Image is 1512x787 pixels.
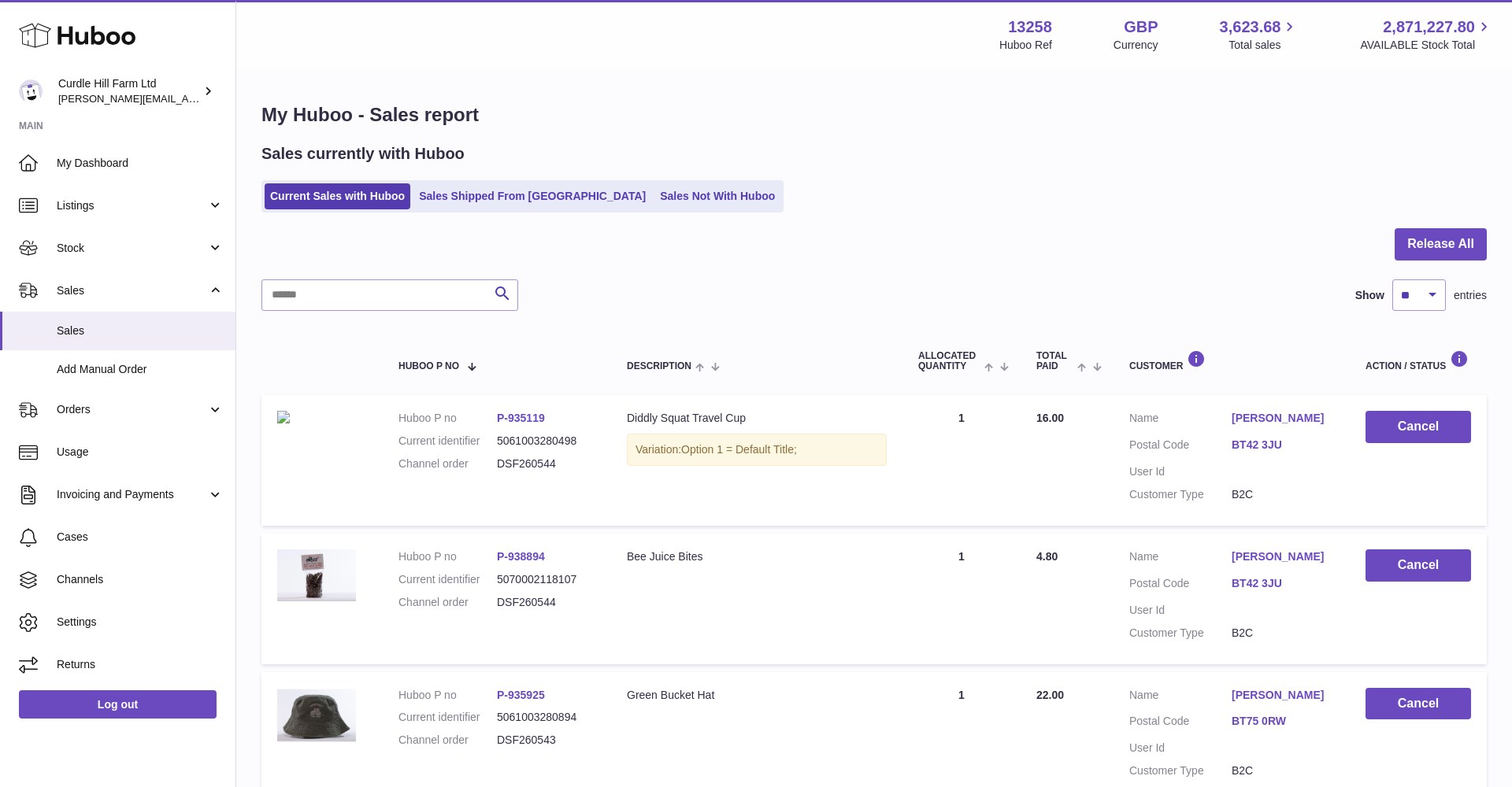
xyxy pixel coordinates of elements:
dd: B2C [1232,763,1334,778]
dd: DSF260544 [497,595,595,610]
span: Add Manual Order [57,362,224,377]
span: Total sales [1228,38,1299,53]
span: ALLOCATED Quantity [918,351,980,371]
a: 3,623.68 Total sales [1220,17,1299,53]
dd: 5070002118107 [497,572,595,587]
dd: B2C [1232,487,1334,502]
a: P-935925 [497,689,545,701]
img: miranda@diddlysquatfarmshop.com [19,79,43,103]
dt: Name [1129,688,1232,707]
span: Orders [57,402,207,417]
dt: User Id [1129,464,1232,479]
dt: Current identifier [398,434,497,449]
span: AVAILABLE Stock Total [1360,38,1493,53]
h2: Sales currently with Huboo [261,143,465,164]
dt: Customer Type [1129,626,1232,641]
img: 132581705941728.jpg [277,688,356,744]
div: Variation: [627,434,887,466]
dt: Name [1129,411,1232,430]
span: Huboo P no [398,361,459,371]
dd: B2C [1232,626,1334,641]
dt: Postal Code [1129,576,1232,595]
dd: DSF260544 [497,456,595,471]
dt: Postal Code [1129,438,1232,456]
div: Currency [1114,38,1158,53]
span: entries [1454,288,1487,303]
span: Invoicing and Payments [57,487,207,502]
td: 1 [902,534,1021,664]
h1: My Huboo - Sales report [261,102,1487,127]
a: 2,871,227.80 AVAILABLE Stock Total [1360,17,1493,53]
button: Release All [1395,228,1487,260]
img: 1705935836.jpg [277,549,356,602]
a: P-935119 [497,412,545,424]
dd: DSF260543 [497,733,595,748]
span: Sales [57,283,207,298]
label: Show [1355,288,1384,303]
a: Sales Shipped From [GEOGRAPHIC_DATA] [413,183,651,209]
span: 16.00 [1036,412,1064,424]
span: Settings [57,615,224,630]
dt: Huboo P no [398,411,497,426]
span: My Dashboard [57,156,224,171]
dt: Customer Type [1129,763,1232,778]
img: image_827b5d40-8c1d-47b1-a558-a417d3da28d2.jpg [277,411,290,423]
div: Green Bucket Hat [627,688,887,703]
dt: Channel order [398,595,497,610]
a: BT75 0RW [1232,714,1334,729]
a: BT42 3JU [1232,438,1334,453]
span: Channels [57,572,224,587]
a: BT42 3JU [1232,576,1334,591]
a: [PERSON_NAME] [1232,411,1334,426]
span: Description [627,361,691,371]
div: Diddly Squat Travel Cup [627,411,887,426]
span: Total paid [1036,351,1073,371]
a: Current Sales with Huboo [265,183,410,209]
a: Log out [19,690,217,719]
strong: GBP [1124,17,1158,38]
a: Sales Not With Huboo [654,183,780,209]
dt: Customer Type [1129,487,1232,502]
div: Huboo Ref [999,38,1052,53]
div: Action / Status [1366,350,1471,371]
span: Cases [57,530,224,545]
td: 1 [902,395,1021,526]
dt: Postal Code [1129,714,1232,733]
dt: Current identifier [398,572,497,587]
button: Cancel [1366,688,1471,720]
div: Customer [1129,350,1334,371]
span: 2,871,227.80 [1383,17,1475,38]
button: Cancel [1366,549,1471,582]
dt: Channel order [398,456,497,471]
span: Sales [57,323,224,338]
dt: Huboo P no [398,688,497,703]
span: Listings [57,198,207,213]
span: 22.00 [1036,689,1064,701]
span: Usage [57,445,224,460]
span: 3,623.68 [1220,17,1281,38]
a: P-938894 [497,550,545,563]
dd: 5061003280894 [497,710,595,725]
span: Stock [57,241,207,256]
dt: Huboo P no [398,549,497,564]
a: [PERSON_NAME] [1232,688,1334,703]
dt: User Id [1129,741,1232,756]
dt: User Id [1129,603,1232,618]
dd: 5061003280498 [497,434,595,449]
div: Curdle Hill Farm Ltd [58,76,200,106]
strong: 13258 [1008,17,1052,38]
span: [PERSON_NAME][EMAIL_ADDRESS][DOMAIN_NAME] [58,92,316,105]
dt: Name [1129,549,1232,568]
dt: Channel order [398,733,497,748]
span: Option 1 = Default Title; [681,443,797,456]
span: Returns [57,657,224,672]
div: Bee Juice Bites [627,549,887,564]
a: [PERSON_NAME] [1232,549,1334,564]
span: 4.80 [1036,550,1058,563]
button: Cancel [1366,411,1471,443]
dt: Current identifier [398,710,497,725]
